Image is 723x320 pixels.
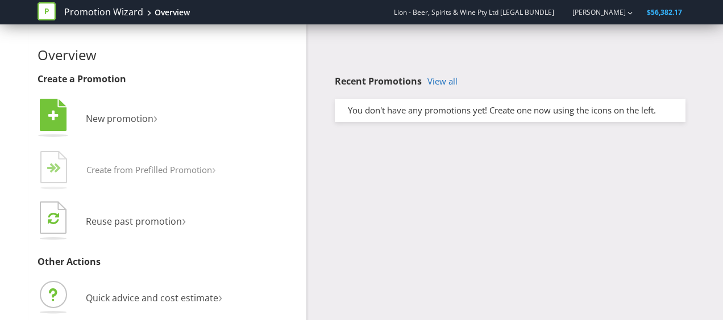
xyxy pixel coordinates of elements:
button: Create from Prefilled Promotion› [38,148,217,193]
span: Create from Prefilled Promotion [86,164,212,175]
span: Lion - Beer, Spirits & Wine Pty Ltd [LEGAL BUNDLE] [394,7,554,17]
span: $56,382.17 [647,7,682,17]
tspan:  [48,110,59,122]
span: › [153,108,157,127]
span: › [182,210,186,229]
span: › [218,287,222,306]
h3: Other Actions [38,257,298,267]
h2: Overview [38,48,298,62]
span: Recent Promotions [335,75,422,87]
span: Reuse past promotion [86,215,182,228]
span: Quick advice and cost estimate [86,292,218,304]
span: New promotion [86,112,153,125]
div: You don't have any promotions yet! Create one now using the icons on the left. [339,104,681,116]
span: › [212,160,216,178]
div: Overview [155,7,190,18]
a: View all [427,77,458,86]
a: Quick advice and cost estimate› [38,292,222,304]
tspan:  [54,163,61,174]
tspan:  [48,212,59,225]
a: Promotion Wizard [64,6,143,19]
a: [PERSON_NAME] [561,7,626,17]
h3: Create a Promotion [38,74,298,85]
